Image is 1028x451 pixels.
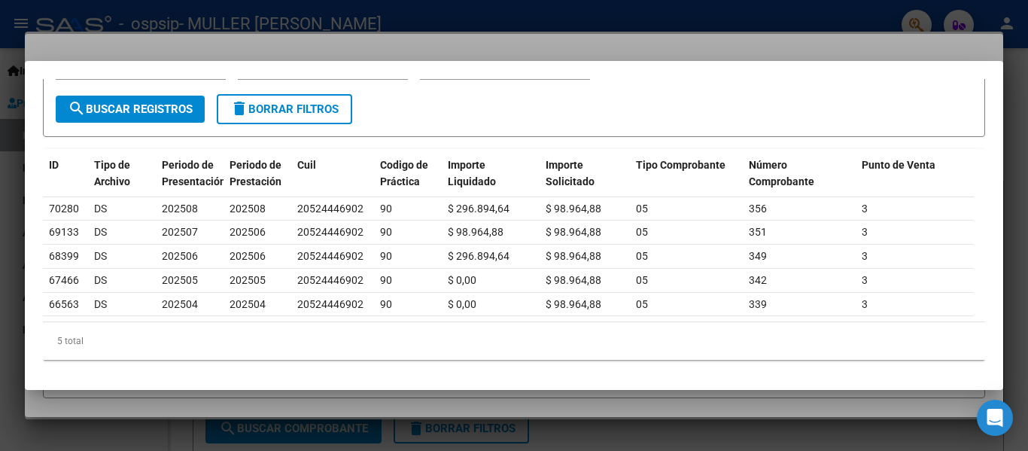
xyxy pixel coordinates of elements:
span: 202506 [162,250,198,262]
div: 20524446902 [297,200,363,218]
span: Tipo Comprobante [636,159,725,171]
datatable-header-cell: Codigo de Práctica [374,149,442,215]
span: ID [49,159,59,171]
span: $ 296.894,64 [448,250,509,262]
span: 05 [636,203,648,215]
button: Buscar Registros [56,96,205,123]
span: 202508 [162,203,198,215]
span: 339 [749,298,767,310]
span: 202508 [230,203,266,215]
span: 90 [380,274,392,286]
span: 3 [862,298,868,310]
mat-icon: delete [230,99,248,117]
div: Open Intercom Messenger [977,400,1013,436]
span: 3 [862,203,868,215]
button: Borrar Filtros [217,94,352,124]
span: $ 296.894,64 [448,203,509,215]
span: DS [94,250,107,262]
span: $ 0,00 [448,274,476,286]
div: 20524446902 [297,224,363,241]
span: Importe Liquidado [448,159,496,188]
datatable-header-cell: Tipo de Archivo [88,149,156,215]
span: $ 98.964,88 [546,203,601,215]
span: 90 [380,250,392,262]
span: 202504 [162,298,198,310]
span: 202507 [162,226,198,238]
datatable-header-cell: Importe Solicitado [540,149,630,215]
span: 351 [749,226,767,238]
datatable-header-cell: Punto de Venta [856,149,969,215]
div: 5 total [43,322,985,360]
span: 3 [862,226,868,238]
span: Tipo de Archivo [94,159,130,188]
span: Codigo de Práctica [380,159,428,188]
span: DS [94,203,107,215]
span: 05 [636,274,648,286]
span: 202506 [230,226,266,238]
span: 202504 [230,298,266,310]
span: 69133 [49,226,79,238]
datatable-header-cell: Importe Liquidado [442,149,540,215]
datatable-header-cell: Periodo de Presentación [156,149,224,215]
span: 90 [380,298,392,310]
span: DS [94,298,107,310]
datatable-header-cell: Cuil [291,149,374,215]
span: Periodo de Presentación [162,159,226,188]
mat-icon: search [68,99,86,117]
span: Importe Solicitado [546,159,595,188]
span: 66563 [49,298,79,310]
span: Borrar Filtros [230,102,339,116]
span: $ 0,00 [448,298,476,310]
span: 05 [636,298,648,310]
span: 3 [862,250,868,262]
datatable-header-cell: Tipo Comprobante [630,149,743,215]
span: Periodo de Prestación [230,159,281,188]
span: Punto de Venta [862,159,935,171]
div: 20524446902 [297,248,363,265]
div: 20524446902 [297,272,363,289]
span: Número Comprobante [749,159,814,188]
span: 202505 [162,274,198,286]
span: Buscar Registros [68,102,193,116]
span: 67466 [49,274,79,286]
span: $ 98.964,88 [546,250,601,262]
span: $ 98.964,88 [546,274,601,286]
span: 202505 [230,274,266,286]
span: $ 98.964,88 [546,298,601,310]
span: 70280 [49,203,79,215]
datatable-header-cell: Número Comprobante [743,149,856,215]
span: 90 [380,203,392,215]
span: 356 [749,203,767,215]
span: 05 [636,226,648,238]
datatable-header-cell: Periodo de Prestación [224,149,291,215]
datatable-header-cell: ID [43,149,88,215]
span: DS [94,274,107,286]
span: 68399 [49,250,79,262]
span: 05 [636,250,648,262]
span: $ 98.964,88 [448,226,503,238]
span: 349 [749,250,767,262]
span: DS [94,226,107,238]
span: 342 [749,274,767,286]
span: Cuil [297,159,316,171]
span: 202506 [230,250,266,262]
span: 3 [862,274,868,286]
span: 90 [380,226,392,238]
span: $ 98.964,88 [546,226,601,238]
div: 20524446902 [297,296,363,313]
